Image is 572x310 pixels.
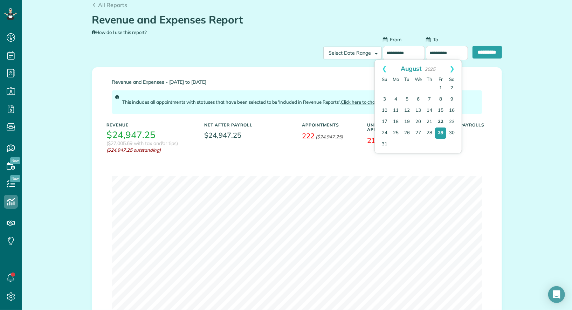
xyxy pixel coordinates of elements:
span: New [10,175,20,182]
a: All Reports [92,1,128,9]
a: 15 [435,105,446,116]
h5: Net After Payroll [205,123,253,127]
a: 14 [424,105,435,116]
a: 4 [390,94,401,105]
a: 12 [401,105,413,116]
h3: ($27,005.69 with tax and/or tips) [107,141,178,146]
span: Friday [439,76,443,82]
span: $24,947.25 [205,130,292,140]
a: Prev [375,60,394,77]
a: 29 [435,128,446,139]
label: To [426,36,438,43]
span: This includes all appointments with statuses that have been selected to be 'Included in Revenue R... [123,99,383,105]
a: Next [442,60,462,77]
span: Saturday [449,76,455,82]
a: 9 [446,94,457,105]
span: Monday [393,76,399,82]
a: 13 [413,105,424,116]
a: Click here to change [341,99,383,105]
a: 22 [435,116,446,128]
a: 21 [424,116,435,128]
span: August [401,64,422,72]
span: Thursday [427,76,432,82]
a: 19 [401,116,413,128]
a: 24 [379,128,390,139]
span: Wednesday [415,76,422,82]
em: ($24,947.25) [316,134,343,139]
a: 6 [413,94,424,105]
span: All Reports [98,1,127,8]
a: 10 [379,105,390,116]
span: 222 [302,131,315,140]
span: Revenue and Expenses - [DATE] to [DATE] [112,80,482,85]
a: 27 [413,128,424,139]
h5: Revenue [107,123,194,127]
h1: Revenue and Expenses Report [92,14,497,26]
a: 26 [401,128,413,139]
a: 25 [390,128,401,139]
div: Open Intercom Messenger [548,286,565,303]
a: 17 [379,116,390,128]
a: 11 [390,105,401,116]
a: 2 [446,83,457,94]
span: New [10,157,20,164]
a: 23 [446,116,457,128]
a: 30 [446,128,457,139]
span: 2025 [425,66,436,72]
span: 216 [367,136,380,145]
span: Select Date Range [329,50,371,56]
button: Select Date Range [323,47,382,59]
a: 28 [424,128,435,139]
span: Tuesday [404,76,409,82]
a: 18 [390,116,401,128]
a: 16 [446,105,457,116]
a: 3 [379,94,390,105]
h5: Unpaid Appointments [367,123,422,132]
h3: $24,947.25 [107,130,156,140]
a: 7 [424,94,435,105]
em: ($24,947.25 outstanding) [107,147,194,153]
a: 31 [379,139,390,150]
a: 5 [401,94,413,105]
a: 8 [435,94,446,105]
span: Sunday [382,76,387,82]
h5: Appointments [302,123,357,127]
a: How do I use this report? [92,29,147,35]
a: 20 [413,116,424,128]
label: From [383,36,401,43]
a: 1 [435,83,446,94]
